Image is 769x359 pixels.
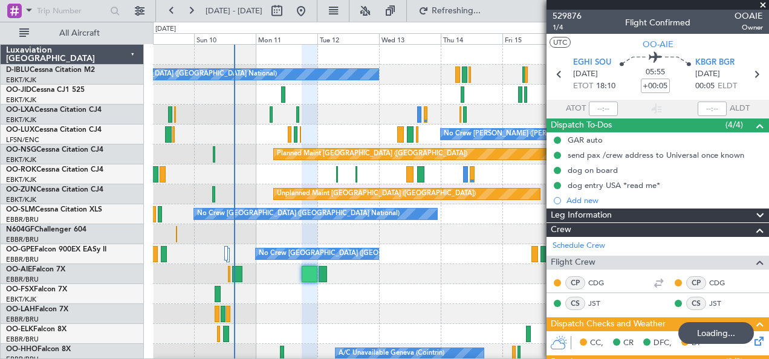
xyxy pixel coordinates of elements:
[13,24,131,43] button: All Aircraft
[6,235,39,244] a: EBBR/BRU
[413,1,485,21] button: Refreshing...
[6,246,106,253] a: OO-GPEFalcon 900EX EASy II
[588,277,615,288] a: CDG
[6,306,68,313] a: OO-LAHFalcon 7X
[550,37,571,48] button: UTC
[566,103,586,115] span: ATOT
[646,66,665,79] span: 05:55
[6,186,36,193] span: OO-ZUN
[6,335,39,344] a: EBBR/BRU
[735,10,763,22] span: OOAIE
[551,256,595,270] span: Flight Crew
[596,80,615,92] span: 18:10
[565,276,585,289] div: CP
[553,10,582,22] span: 529876
[441,33,502,44] div: Thu 14
[709,277,736,288] a: CDG
[6,126,34,134] span: OO-LUX
[379,33,441,44] div: Wed 13
[590,337,603,349] span: CC,
[6,66,95,74] a: D-IBLUCessna Citation M2
[686,276,706,289] div: CP
[695,80,715,92] span: 00:05
[6,326,67,333] a: OO-ELKFalcon 8X
[6,126,102,134] a: OO-LUXCessna Citation CJ4
[6,346,37,353] span: OO-HHO
[678,322,754,344] div: Loading...
[553,22,582,33] span: 1/4
[568,165,618,175] div: dog on board
[6,226,86,233] a: N604GFChallenger 604
[551,209,612,222] span: Leg Information
[625,16,690,29] div: Flight Confirmed
[718,80,737,92] span: ELDT
[206,5,262,16] span: [DATE] - [DATE]
[6,146,103,154] a: OO-NSGCessna Citation CJ4
[6,306,35,313] span: OO-LAH
[6,266,65,273] a: OO-AIEFalcon 7X
[6,266,32,273] span: OO-AIE
[6,295,36,304] a: EBKT/KJK
[6,226,34,233] span: N604GF
[6,246,34,253] span: OO-GPE
[277,145,467,163] div: Planned Maint [GEOGRAPHIC_DATA] ([GEOGRAPHIC_DATA])
[194,33,256,44] div: Sun 10
[573,80,593,92] span: ETOT
[6,286,67,293] a: OO-FSXFalcon 7X
[277,185,476,203] div: Unplanned Maint [GEOGRAPHIC_DATA] ([GEOGRAPHIC_DATA])
[6,86,85,94] a: OO-JIDCessna CJ1 525
[6,206,102,213] a: OO-SLMCessna Citation XLS
[6,115,36,125] a: EBKT/KJK
[502,33,564,44] div: Fri 15
[654,337,672,349] span: DFC,
[573,68,598,80] span: [DATE]
[553,240,605,252] a: Schedule Crew
[695,68,720,80] span: [DATE]
[132,33,194,44] div: Sat 9
[431,7,482,15] span: Refreshing...
[623,337,634,349] span: CR
[551,223,571,237] span: Crew
[6,275,39,284] a: EBBR/BRU
[6,215,39,224] a: EBBR/BRU
[155,24,176,34] div: [DATE]
[6,175,36,184] a: EBKT/KJK
[686,297,706,310] div: CS
[6,346,71,353] a: OO-HHOFalcon 8X
[725,118,743,131] span: (4/4)
[6,195,36,204] a: EBKT/KJK
[551,118,612,132] span: Dispatch To-Dos
[709,298,736,309] a: JST
[6,206,35,213] span: OO-SLM
[573,57,611,69] span: EGHI SOU
[568,150,744,160] div: send pax /crew address to Universal once known
[6,95,36,105] a: EBKT/KJK
[566,195,763,205] div: Add new
[259,245,461,263] div: No Crew [GEOGRAPHIC_DATA] ([GEOGRAPHIC_DATA] National)
[6,166,36,173] span: OO-ROK
[695,57,735,69] span: KBGR BGR
[6,146,36,154] span: OO-NSG
[568,180,660,190] div: dog entry USA *read me*
[444,125,589,143] div: No Crew [PERSON_NAME] ([PERSON_NAME])
[6,315,39,324] a: EBBR/BRU
[6,66,30,74] span: D-IBLU
[730,103,750,115] span: ALDT
[735,22,763,33] span: Owner
[317,33,379,44] div: Tue 12
[6,255,39,264] a: EBBR/BRU
[589,102,618,116] input: --:--
[565,297,585,310] div: CS
[197,205,400,223] div: No Crew [GEOGRAPHIC_DATA] ([GEOGRAPHIC_DATA] National)
[6,86,31,94] span: OO-JID
[551,317,666,331] span: Dispatch Checks and Weather
[6,286,34,293] span: OO-FSX
[6,155,36,164] a: EBKT/KJK
[6,106,102,114] a: OO-LXACessna Citation CJ4
[588,298,615,309] a: JST
[74,65,277,83] div: No Crew [GEOGRAPHIC_DATA] ([GEOGRAPHIC_DATA] National)
[37,2,106,20] input: Trip Number
[643,38,673,51] span: OO-AIE
[6,166,103,173] a: OO-ROKCessna Citation CJ4
[6,106,34,114] span: OO-LXA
